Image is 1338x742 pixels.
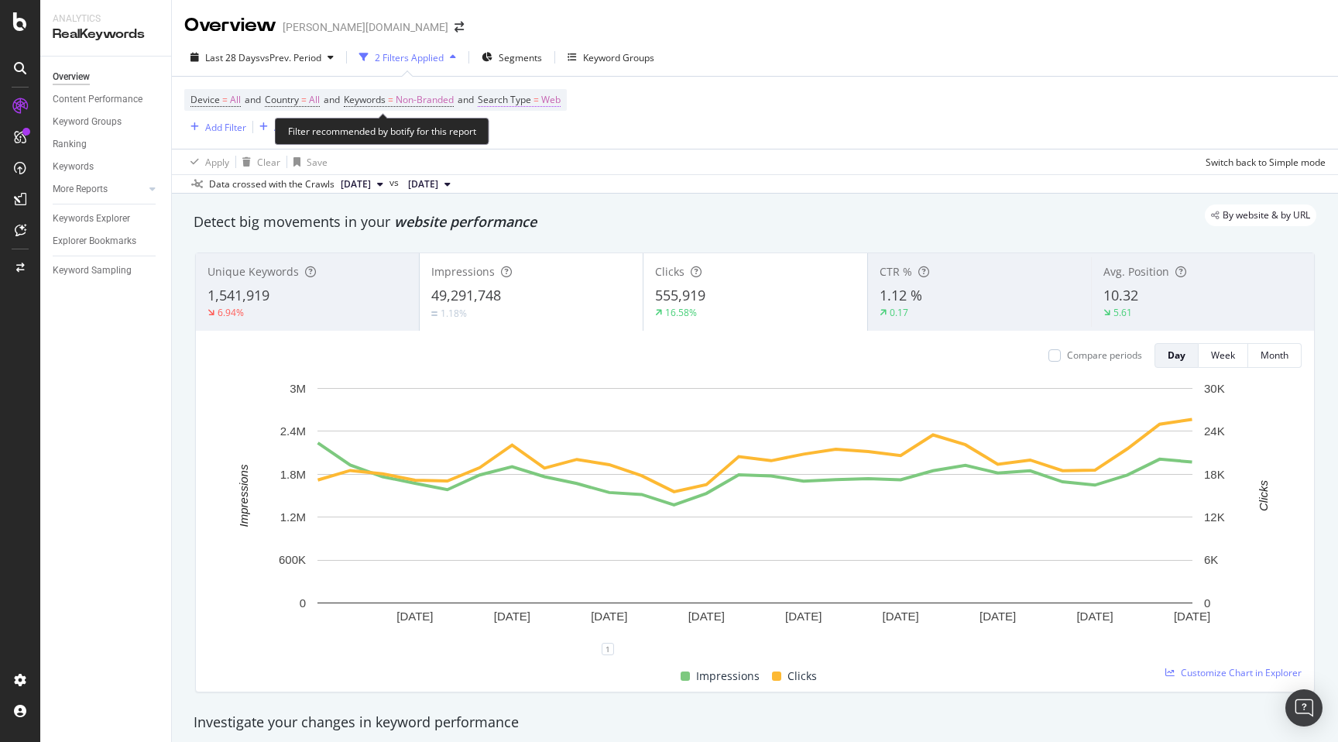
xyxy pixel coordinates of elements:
div: 6.94% [218,306,244,319]
button: [DATE] [402,175,457,194]
text: 1.8M [280,468,306,481]
button: Apply [184,149,229,174]
div: Filter recommended by botify for this report [275,118,489,145]
text: [DATE] [1174,610,1210,623]
span: Unique Keywords [208,264,299,279]
div: Compare periods [1067,349,1142,362]
button: 2 Filters Applied [353,45,462,70]
button: Clear [236,149,280,174]
span: Impressions [431,264,495,279]
div: 16.58% [665,306,697,319]
div: Keyword Groups [53,114,122,130]
div: Explorer Bookmarks [53,233,136,249]
span: 1.12 % [880,286,922,304]
span: Clicks [787,667,817,685]
button: Week [1199,343,1248,368]
text: 6K [1204,553,1218,566]
span: Segments [499,51,542,64]
span: Device [190,93,220,106]
span: CTR % [880,264,912,279]
a: Explorer Bookmarks [53,233,160,249]
button: Switch back to Simple mode [1199,149,1326,174]
text: 0 [300,596,306,610]
span: Country [265,93,299,106]
a: Keyword Sampling [53,263,160,279]
div: Month [1261,349,1288,362]
div: 2 Filters Applied [375,51,444,64]
text: 600K [279,553,306,566]
span: 10.32 [1103,286,1138,304]
span: vs [389,176,402,190]
text: [DATE] [396,610,433,623]
div: Content Performance [53,91,142,108]
span: and [324,93,340,106]
span: Search Type [478,93,531,106]
div: Open Intercom Messenger [1285,689,1323,727]
text: 24K [1204,424,1225,438]
text: 30K [1204,382,1225,395]
div: More Reports [53,181,108,198]
text: [DATE] [883,610,919,623]
text: [DATE] [688,610,725,623]
a: Customize Chart in Explorer [1165,666,1302,679]
text: 3M [290,382,306,395]
a: Keywords [53,159,160,175]
span: Last 28 Days [205,51,260,64]
span: 2025 Sep. 1st [408,177,438,191]
img: Equal [431,311,437,316]
a: Content Performance [53,91,160,108]
button: Segments [475,45,548,70]
div: 1.18% [441,307,467,320]
span: 2025 Sep. 29th [341,177,371,191]
text: [DATE] [591,610,627,623]
div: Overview [184,12,276,39]
span: 49,291,748 [431,286,501,304]
span: Keywords [344,93,386,106]
span: Impressions [696,667,760,685]
div: Keyword Sampling [53,263,132,279]
text: 0 [1204,596,1210,610]
text: 1.2M [280,510,306,524]
span: Clicks [655,264,684,279]
button: Day [1154,343,1199,368]
div: Keywords Explorer [53,211,130,227]
button: Save [287,149,328,174]
a: Overview [53,69,160,85]
text: 18K [1204,468,1225,481]
span: By website & by URL [1223,211,1310,220]
a: More Reports [53,181,145,198]
div: [PERSON_NAME][DOMAIN_NAME] [283,19,448,35]
div: Save [307,156,328,169]
div: Data crossed with the Crawls [209,177,334,191]
span: = [301,93,307,106]
button: [DATE] [334,175,389,194]
span: = [388,93,393,106]
text: [DATE] [494,610,530,623]
span: = [222,93,228,106]
text: [DATE] [785,610,822,623]
span: Customize Chart in Explorer [1181,666,1302,679]
span: and [458,93,474,106]
span: 1,541,919 [208,286,269,304]
div: Switch back to Simple mode [1206,156,1326,169]
a: Keywords Explorer [53,211,160,227]
div: Add Filter [205,121,246,134]
text: 12K [1204,510,1225,524]
text: Impressions [237,464,250,527]
button: Last 28 DaysvsPrev. Period [184,45,340,70]
span: Web [541,89,561,111]
button: Add Filter [184,118,246,136]
div: Clear [257,156,280,169]
svg: A chart. [208,380,1302,649]
span: Non-Branded [396,89,454,111]
div: legacy label [1205,204,1316,226]
div: Apply [205,156,229,169]
span: Avg. Position [1103,264,1169,279]
div: 5.61 [1113,306,1132,319]
text: 2.4M [280,424,306,438]
div: Week [1211,349,1235,362]
span: and [245,93,261,106]
div: RealKeywords [53,26,159,43]
div: 0.17 [890,306,908,319]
